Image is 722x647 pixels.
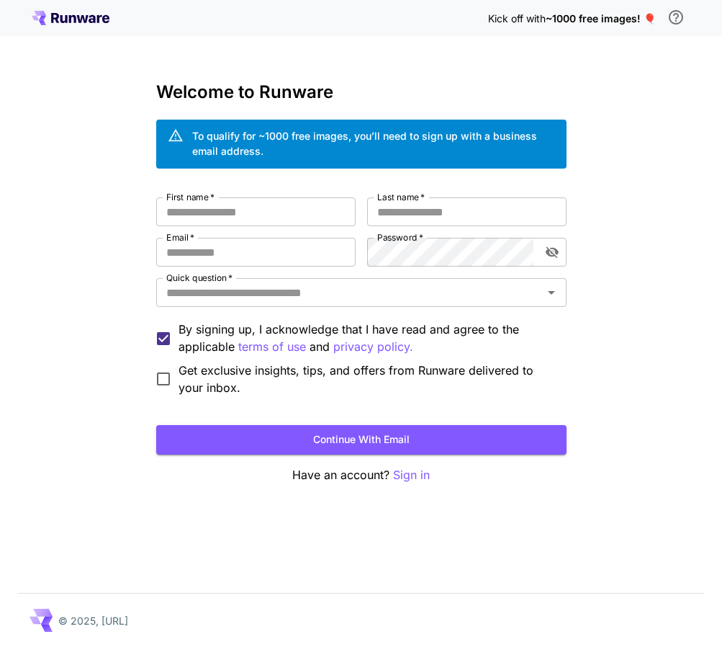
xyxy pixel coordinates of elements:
label: Email [166,231,194,244]
span: ~1000 free images! 🎈 [546,12,656,24]
span: Kick off with [488,12,546,24]
h3: Welcome to Runware [156,82,567,102]
p: © 2025, [URL] [58,613,128,628]
p: terms of use [238,338,306,356]
div: To qualify for ~1000 free images, you’ll need to sign up with a business email address. [192,128,555,159]
button: By signing up, I acknowledge that I have read and agree to the applicable terms of use and [333,338,413,356]
label: Password [377,231,423,244]
button: In order to qualify for free credit, you need to sign up with a business email address and click ... [662,3,690,32]
p: privacy policy. [333,338,413,356]
label: First name [166,191,215,203]
label: Quick question [166,272,233,284]
span: Get exclusive insights, tips, and offers from Runware delivered to your inbox. [179,362,555,396]
button: toggle password visibility [539,239,565,265]
button: Open [541,282,561,303]
button: Continue with email [156,425,567,455]
label: Last name [377,191,425,203]
p: By signing up, I acknowledge that I have read and agree to the applicable and [179,321,555,356]
button: By signing up, I acknowledge that I have read and agree to the applicable and privacy policy. [238,338,306,356]
p: Have an account? [156,466,567,484]
button: Sign in [393,466,430,484]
